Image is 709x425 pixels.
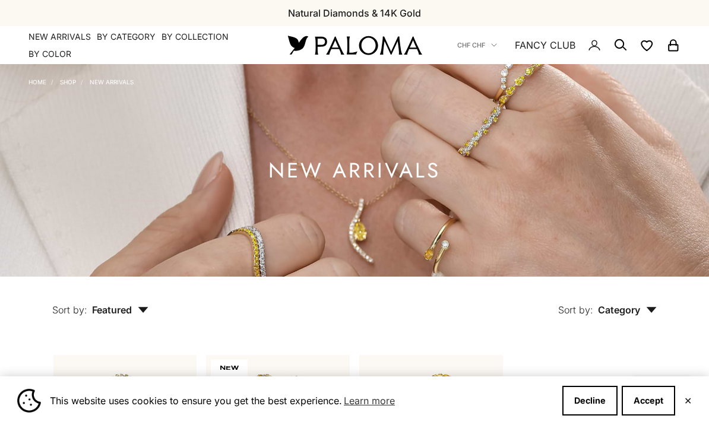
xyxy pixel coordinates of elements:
button: Sort by: Featured [25,277,176,326]
span: Category [598,304,657,316]
span: CHF CHF [457,40,485,50]
a: NEW ARRIVALS [29,31,91,43]
a: Learn more [342,392,397,410]
nav: Secondary navigation [457,26,680,64]
span: This website uses cookies to ensure you get the best experience. [50,392,553,410]
p: Natural Diamonds & 14K Gold [288,5,421,21]
a: NEW ARRIVALS [90,78,134,85]
span: NEW [211,360,248,376]
h1: NEW ARRIVALS [268,163,441,178]
button: CHF CHF [457,40,497,50]
img: Cookie banner [17,389,41,413]
button: Decline [562,386,618,416]
a: Shop [60,78,76,85]
button: Sort by: Category [531,277,684,326]
nav: Breadcrumb [29,76,134,85]
span: Sort by: [52,304,87,316]
summary: By Collection [162,31,229,43]
summary: By Category [97,31,156,43]
nav: Primary navigation [29,31,259,60]
a: Home [29,78,46,85]
a: FANCY CLUB [515,37,575,53]
button: Accept [622,386,675,416]
span: Sort by: [558,304,593,316]
summary: By Color [29,48,71,60]
button: Close [684,397,692,404]
span: Featured [92,304,148,316]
